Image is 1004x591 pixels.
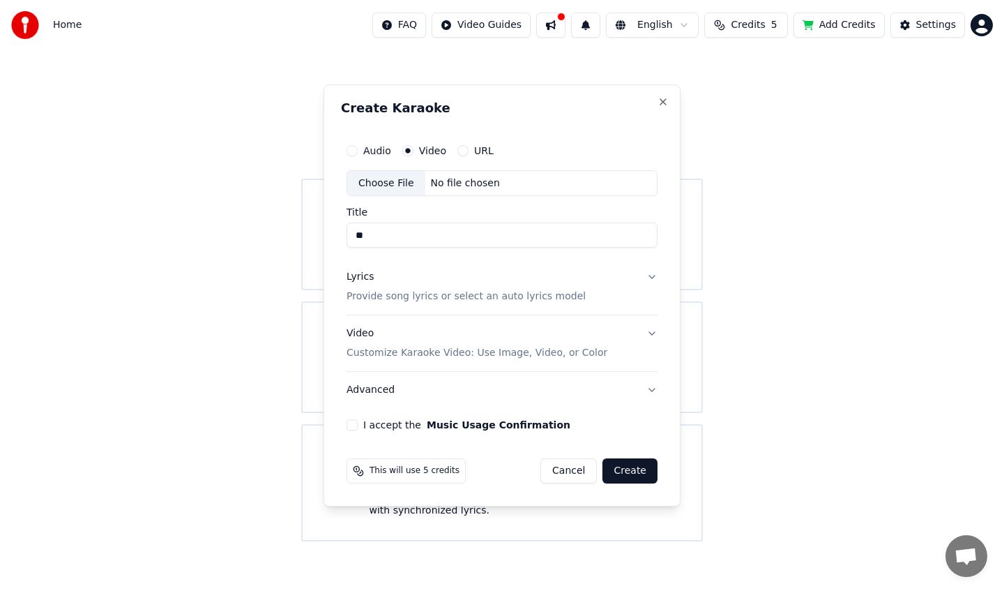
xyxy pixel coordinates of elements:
[347,327,607,361] div: Video
[347,346,607,360] p: Customize Karaoke Video: Use Image, Video, or Color
[425,177,505,190] div: No file chosen
[347,290,586,304] p: Provide song lyrics or select an auto lyrics model
[427,420,570,430] button: I accept the
[347,260,657,315] button: LyricsProvide song lyrics or select an auto lyrics model
[363,420,570,430] label: I accept the
[540,458,597,484] button: Cancel
[474,146,494,156] label: URL
[419,146,446,156] label: Video
[363,146,391,156] label: Audio
[341,102,663,114] h2: Create Karaoke
[370,465,459,477] span: This will use 5 credits
[347,316,657,372] button: VideoCustomize Karaoke Video: Use Image, Video, or Color
[347,208,657,218] label: Title
[347,171,425,196] div: Choose File
[347,271,374,285] div: Lyrics
[347,372,657,408] button: Advanced
[602,458,657,484] button: Create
